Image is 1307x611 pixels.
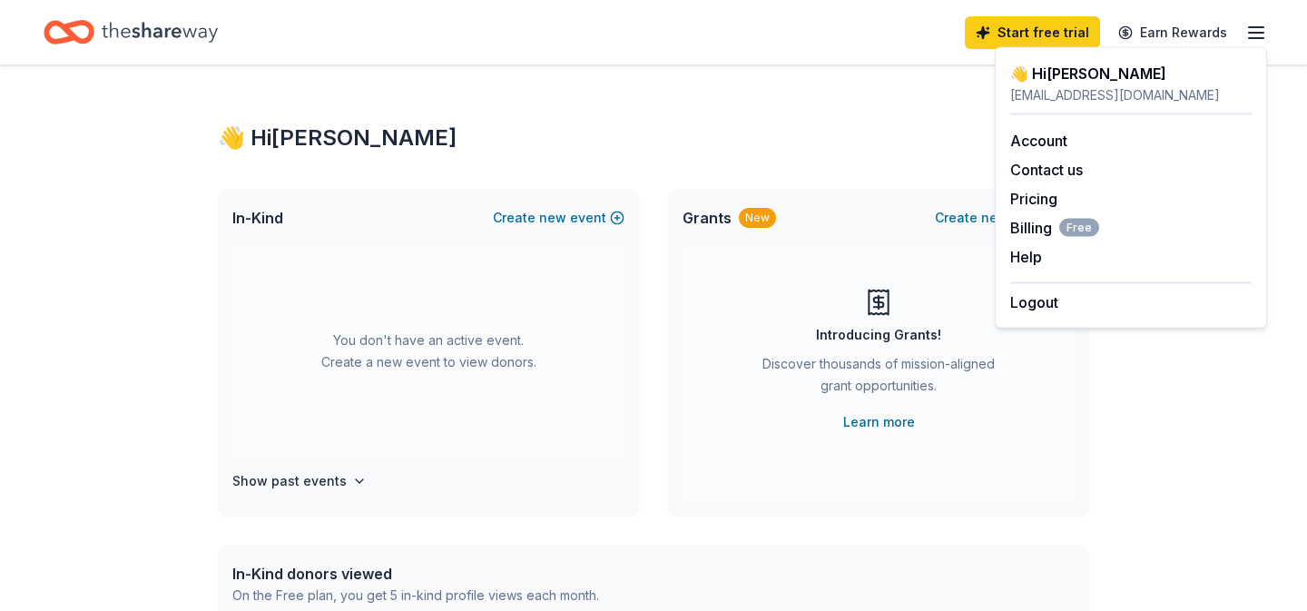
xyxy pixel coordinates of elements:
[1010,190,1057,208] a: Pricing
[1010,132,1067,150] a: Account
[232,470,347,492] h4: Show past events
[981,207,1008,229] span: new
[493,207,624,229] button: Createnewevent
[965,16,1100,49] a: Start free trial
[539,207,566,229] span: new
[1010,63,1252,84] div: 👋 Hi [PERSON_NAME]
[232,207,283,229] span: In-Kind
[683,207,732,229] span: Grants
[1010,159,1083,181] button: Contact us
[232,470,367,492] button: Show past events
[1059,219,1099,237] span: Free
[218,123,1089,153] div: 👋 Hi [PERSON_NAME]
[232,563,599,585] div: In-Kind donors viewed
[1010,217,1099,239] button: BillingFree
[843,411,915,433] a: Learn more
[935,207,1075,229] button: Createnewproject
[1010,291,1058,313] button: Logout
[1010,84,1252,106] div: [EMAIL_ADDRESS][DOMAIN_NAME]
[1010,217,1099,239] span: Billing
[232,585,599,606] div: On the Free plan, you get 5 in-kind profile views each month.
[755,353,1002,404] div: Discover thousands of mission-aligned grant opportunities.
[816,324,941,346] div: Introducing Grants!
[44,11,218,54] a: Home
[739,208,776,228] div: New
[232,247,624,456] div: You don't have an active event. Create a new event to view donors.
[1010,246,1042,268] button: Help
[1107,16,1238,49] a: Earn Rewards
